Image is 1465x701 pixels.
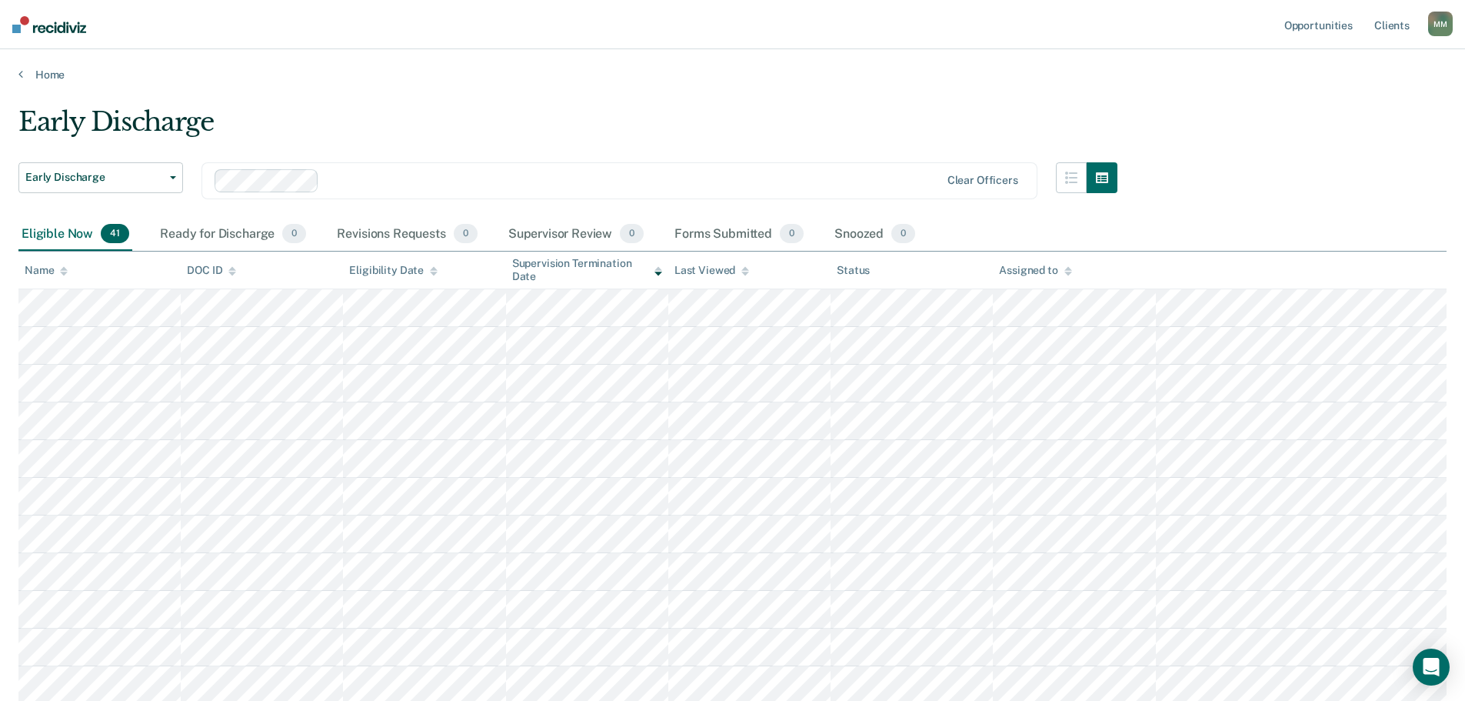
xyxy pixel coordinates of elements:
div: Last Viewed [674,264,749,277]
span: 0 [454,224,478,244]
span: 0 [620,224,644,244]
div: Revisions Requests0 [334,218,480,252]
span: Early Discharge [25,171,164,184]
div: Clear officers [947,174,1018,187]
div: Assigned to [999,264,1071,277]
div: Eligibility Date [349,264,438,277]
button: Early Discharge [18,162,183,193]
div: DOC ID [187,264,236,277]
span: 0 [780,224,804,244]
button: MM [1428,12,1453,36]
div: Supervision Termination Date [512,257,662,283]
img: Recidiviz [12,16,86,33]
div: Ready for Discharge0 [157,218,309,252]
a: Home [18,68,1447,82]
div: Forms Submitted0 [671,218,807,252]
div: Early Discharge [18,106,1117,150]
span: 41 [101,224,129,244]
span: 0 [891,224,915,244]
div: Eligible Now41 [18,218,132,252]
div: Snoozed0 [831,218,918,252]
div: Name [25,264,68,277]
span: 0 [282,224,306,244]
div: Status [837,264,870,277]
div: M M [1428,12,1453,36]
div: Open Intercom Messenger [1413,649,1450,686]
div: Supervisor Review0 [505,218,648,252]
